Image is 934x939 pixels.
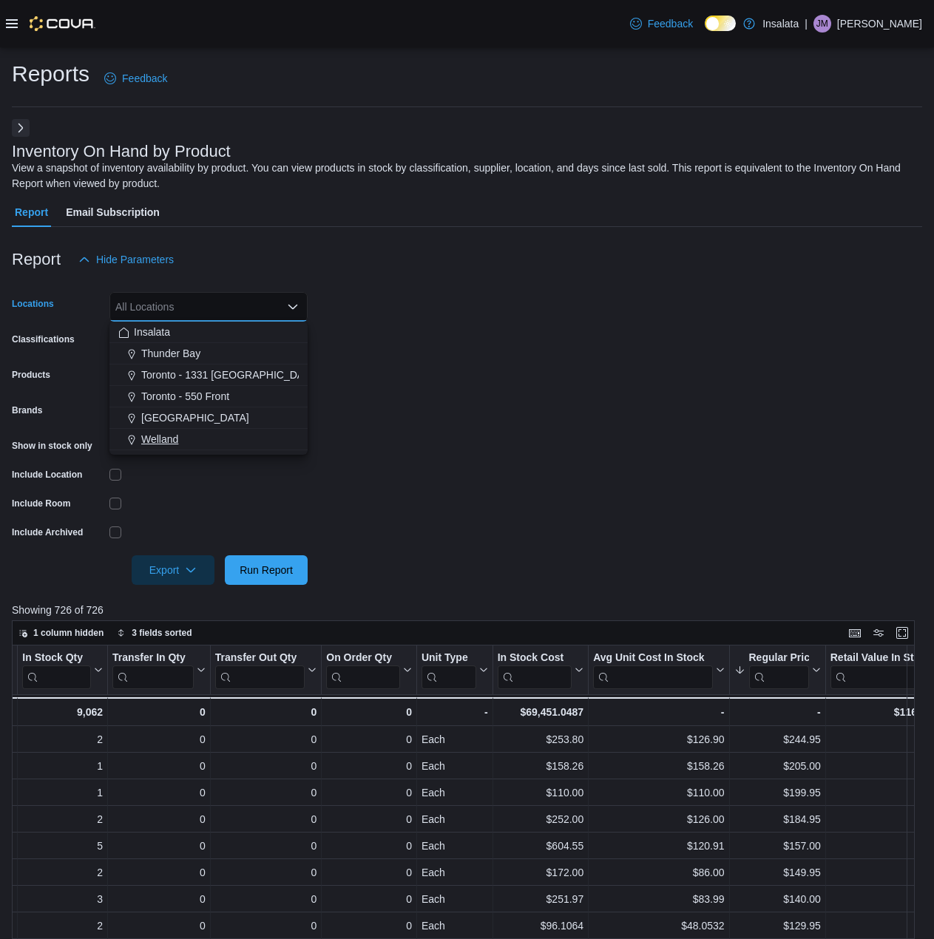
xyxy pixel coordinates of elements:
div: 9,062 [22,703,103,721]
div: Each [422,810,488,828]
div: 0 [326,864,412,881]
div: Each [422,757,488,775]
div: $126.00 [593,810,724,828]
label: Include Archived [12,526,83,538]
button: Toronto - 1331 [GEOGRAPHIC_DATA] [109,365,308,386]
button: In Stock Qty [22,651,103,688]
div: 0 [215,730,317,748]
div: $158.26 [593,757,724,775]
button: Welland [109,429,308,450]
div: 0 [112,730,206,748]
div: Regular Price [749,651,809,688]
div: 3 [22,890,103,908]
div: Transfer Out Qty [215,651,305,688]
label: Brands [12,404,42,416]
div: $110.00 [593,784,724,801]
div: $184.95 [734,810,821,828]
span: Report [15,197,48,227]
div: Each [422,837,488,855]
p: Insalata [762,15,799,33]
button: In Stock Cost [498,651,583,688]
button: Avg Unit Cost In Stock [593,651,724,688]
div: $140.00 [734,890,821,908]
div: On Order Qty [326,651,400,688]
div: $205.00 [734,757,821,775]
div: 2 [22,730,103,748]
div: Transfer Out Qty [215,651,305,665]
div: View a snapshot of inventory availability by product. You can view products in stock by classific... [12,160,915,191]
div: $126.90 [593,730,724,748]
span: Feedback [122,71,167,86]
button: Close list of options [287,301,299,313]
div: 0 [112,890,206,908]
div: 0 [326,837,412,855]
div: 0 [112,810,206,828]
div: $129.95 [734,917,821,935]
label: Products [12,369,50,381]
div: $69,451.0487 [498,703,583,721]
button: Insalata [109,322,308,343]
p: Showing 726 of 726 [12,603,924,617]
button: 3 fields sorted [111,624,197,642]
div: 0 [326,757,412,775]
div: 0 [215,784,317,801]
div: $253.80 [498,730,583,748]
span: Email Subscription [66,197,160,227]
button: Thunder Bay [109,343,308,365]
button: Display options [870,624,887,642]
span: Run Report [240,563,293,577]
div: $252.00 [498,810,583,828]
p: [PERSON_NAME] [837,15,922,33]
button: [GEOGRAPHIC_DATA] [109,407,308,429]
button: Unit Type [422,651,488,688]
p: | [805,15,808,33]
div: 0 [112,784,206,801]
div: In Stock Qty [22,651,91,665]
button: Keyboard shortcuts [846,624,864,642]
label: Classifications [12,333,75,345]
div: 0 [326,810,412,828]
div: On Order Qty [326,651,400,665]
span: Feedback [648,16,693,31]
div: $110.00 [498,784,583,801]
div: 2 [22,917,103,935]
div: 0 [326,703,412,721]
div: In Stock Cost [498,651,572,665]
span: Toronto - 1331 [GEOGRAPHIC_DATA] [141,367,319,382]
div: 1 [22,757,103,775]
div: Each [422,730,488,748]
div: - [734,703,821,721]
button: Run Report [225,555,308,585]
div: $251.97 [498,890,583,908]
button: Enter fullscreen [893,624,911,642]
div: Regular Price [749,651,809,665]
label: Show in stock only [12,440,92,452]
span: Thunder Bay [141,346,200,361]
div: 0 [112,757,206,775]
button: Regular Price [734,651,821,688]
span: 1 column hidden [33,627,104,639]
div: $157.00 [734,837,821,855]
div: $158.26 [498,757,583,775]
div: 2 [22,810,103,828]
div: 0 [112,837,206,855]
label: Locations [12,298,54,310]
div: Each [422,917,488,935]
span: Toronto - 550 Front [141,389,229,404]
a: Feedback [98,64,173,93]
div: Each [422,864,488,881]
button: 1 column hidden [13,624,109,642]
div: 0 [112,917,206,935]
button: Next [12,119,30,137]
div: 5 [22,837,103,855]
h3: Report [12,251,61,268]
div: $149.95 [734,864,821,881]
div: 0 [215,890,317,908]
div: Unit Type [422,651,476,665]
div: 0 [215,810,317,828]
div: 1 [22,784,103,801]
div: 0 [215,917,317,935]
div: 0 [215,757,317,775]
span: JM [816,15,828,33]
